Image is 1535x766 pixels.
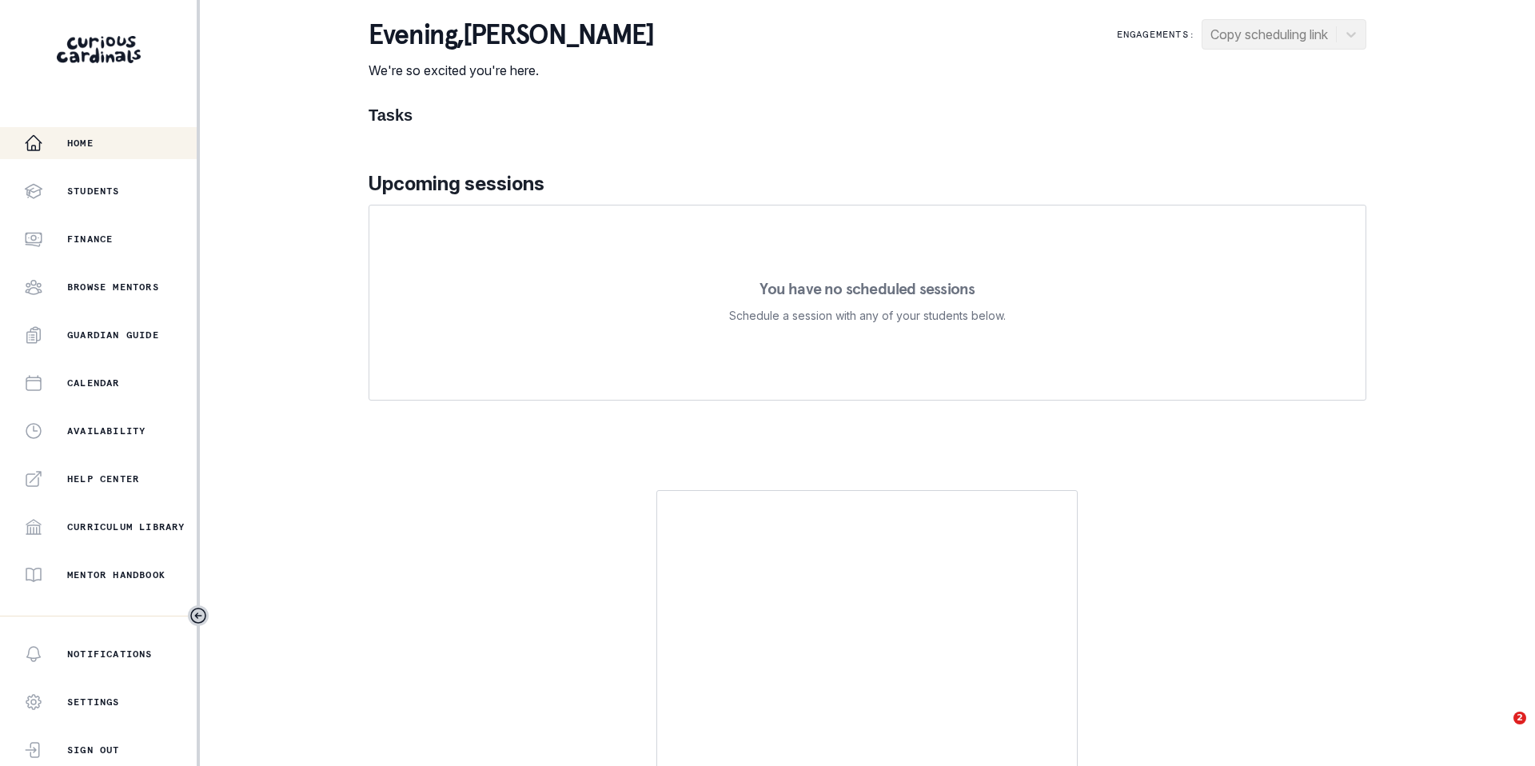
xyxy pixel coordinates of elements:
[1513,712,1526,724] span: 2
[67,696,120,708] p: Settings
[67,648,153,660] p: Notifications
[188,605,209,626] button: Toggle sidebar
[57,36,141,63] img: Curious Cardinals Logo
[1117,28,1195,41] p: Engagements:
[67,377,120,389] p: Calendar
[729,306,1006,325] p: Schedule a session with any of your students below.
[369,170,1366,198] p: Upcoming sessions
[67,233,113,245] p: Finance
[67,281,159,293] p: Browse Mentors
[67,137,94,150] p: Home
[67,521,185,533] p: Curriculum Library
[67,425,146,437] p: Availability
[760,281,975,297] p: You have no scheduled sessions
[1481,712,1519,750] iframe: Intercom live chat
[67,569,165,581] p: Mentor Handbook
[67,185,120,197] p: Students
[369,19,653,51] p: evening , [PERSON_NAME]
[369,106,1366,125] h1: Tasks
[67,744,120,756] p: Sign Out
[369,61,653,80] p: We're so excited you're here.
[67,329,159,341] p: Guardian Guide
[67,473,139,485] p: Help Center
